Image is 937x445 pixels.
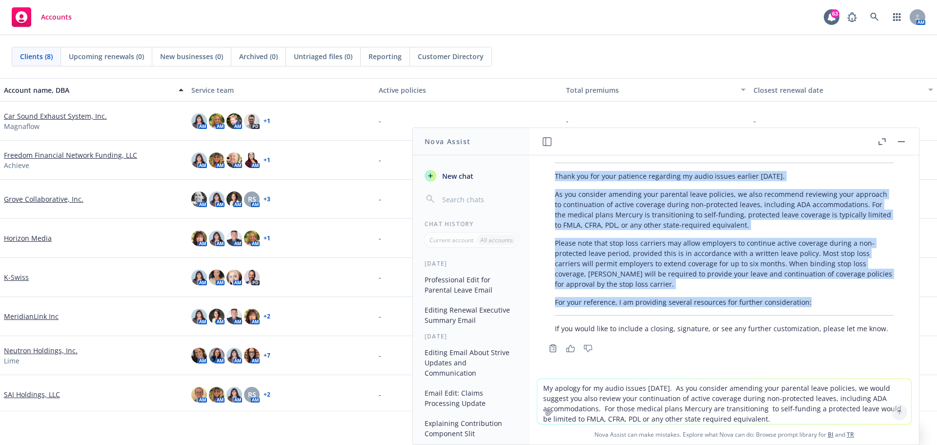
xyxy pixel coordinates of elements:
[413,220,530,228] div: Chat History
[264,235,270,241] a: + 1
[413,259,530,268] div: [DATE]
[191,113,207,129] img: photo
[244,113,260,129] img: photo
[887,7,907,27] a: Switch app
[4,85,173,95] div: Account name, DBA
[562,78,750,102] button: Total premiums
[209,191,224,207] img: photo
[480,236,513,244] p: All accounts
[264,157,270,163] a: + 1
[244,309,260,324] img: photo
[580,341,596,355] button: Thumbs down
[379,116,381,126] span: -
[248,194,256,204] span: RS
[226,309,242,324] img: photo
[209,348,224,363] img: photo
[555,238,894,289] p: Please note that stop loss carriers may allow employers to continue active coverage during a non-...
[209,113,224,129] img: photo
[191,152,207,168] img: photo
[421,302,522,328] button: Editing Renewal Executive Summary Email
[4,111,107,121] a: Car Sound Exhaust System, Inc.
[421,385,522,411] button: Email Edit: Claims Processing Update
[418,51,484,62] span: Customer Directory
[421,415,522,442] button: Explaining Contribution Component Slit
[4,345,78,356] a: Neutron Holdings, Inc.
[566,116,569,126] span: -
[379,272,381,282] span: -
[226,387,242,403] img: photo
[294,51,352,62] span: Untriaged files (0)
[160,51,223,62] span: New businesses (0)
[226,231,242,246] img: photo
[379,233,381,243] span: -
[209,231,224,246] img: photo
[226,348,242,363] img: photo
[264,196,270,202] a: + 3
[226,113,242,129] img: photo
[379,155,381,165] span: -
[750,78,937,102] button: Closest renewal date
[555,189,894,230] p: As you consider amending your parental leave policies, we also recommend reviewing your approach ...
[244,231,260,246] img: photo
[244,270,260,285] img: photo
[555,171,894,181] p: Thank you for your patience regarding my audio issues earlier [DATE].
[226,270,242,285] img: photo
[440,192,518,206] input: Search chats
[4,194,83,204] a: Grove Collaborative, Inc.
[239,51,278,62] span: Archived (0)
[421,167,522,185] button: New chat
[831,9,839,18] div: 63
[440,171,473,181] span: New chat
[248,389,256,400] span: RS
[244,348,260,363] img: photo
[379,85,558,95] div: Active policies
[226,152,242,168] img: photo
[264,118,270,124] a: + 1
[754,85,922,95] div: Closest renewal date
[865,7,884,27] a: Search
[264,392,270,398] a: + 2
[375,78,562,102] button: Active policies
[4,311,59,321] a: MeridianLink Inc
[264,353,270,359] a: + 7
[191,85,371,95] div: Service team
[244,152,260,168] img: photo
[191,270,207,285] img: photo
[4,272,29,282] a: K-Swiss
[209,152,224,168] img: photo
[421,272,522,298] button: Professional Edit for Parental Leave Email
[754,116,756,126] span: -
[413,332,530,340] div: [DATE]
[4,160,29,170] span: Achieve
[533,424,915,445] span: Nova Assist can make mistakes. Explore what Nova can do: Browse prompt library for and
[555,297,894,307] p: For your reference, I am providing several resources for further consideration:
[566,85,735,95] div: Total premiums
[847,430,854,439] a: TR
[379,350,381,360] span: -
[191,309,207,324] img: photo
[429,236,473,244] p: Current account
[379,194,381,204] span: -
[264,314,270,319] a: + 2
[226,191,242,207] img: photo
[4,121,40,131] span: Magnaflow
[8,3,76,31] a: Accounts
[421,344,522,381] button: Editing Email About Strive Updates and Communication
[209,309,224,324] img: photo
[4,233,52,243] a: Horizon Media
[555,323,894,334] p: If you would like to include a closing, signature, or see any further customization, please let m...
[379,389,381,400] span: -
[41,13,72,21] span: Accounts
[549,344,557,353] svg: Copy to clipboard
[209,387,224,403] img: photo
[4,389,60,400] a: SAI Holdings, LLC
[4,356,20,366] span: Lime
[368,51,402,62] span: Reporting
[4,150,137,160] a: Freedom Financial Network Funding, LLC
[842,7,862,27] a: Report a Bug
[191,348,207,363] img: photo
[209,270,224,285] img: photo
[425,136,470,147] h1: Nova Assist
[191,191,207,207] img: photo
[20,51,53,62] span: Clients (8)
